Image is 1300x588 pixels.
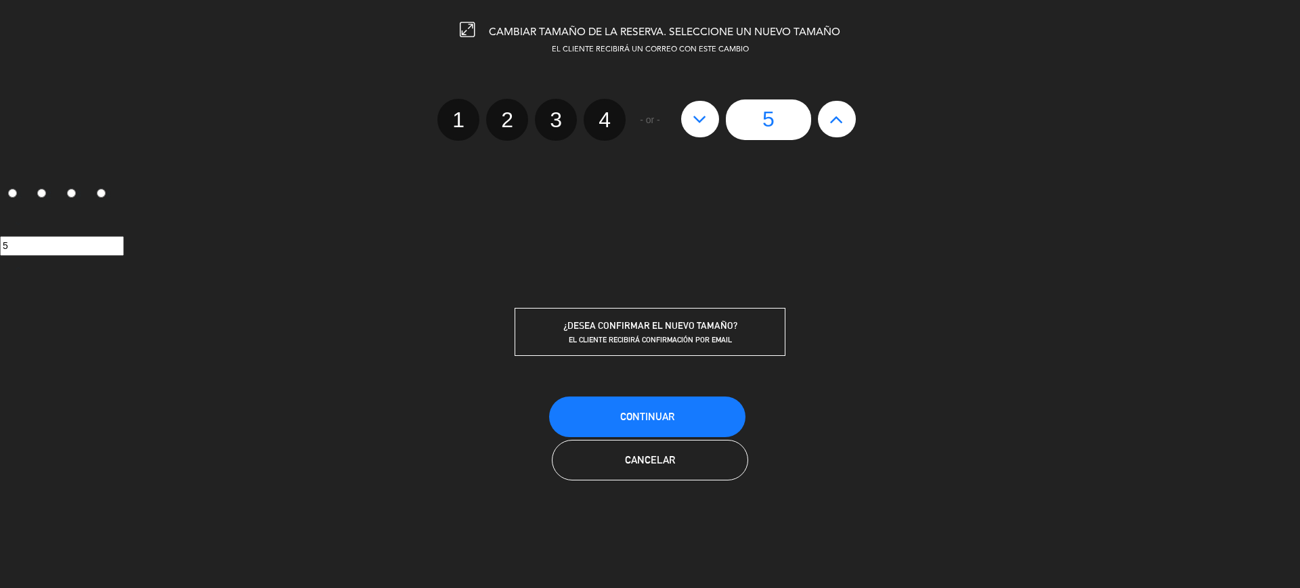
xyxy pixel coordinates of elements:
[89,183,118,206] label: 4
[37,189,46,198] input: 2
[437,99,479,141] label: 1
[569,335,732,344] span: EL CLIENTE RECIBIRÁ CONFIRMACIÓN POR EMAIL
[563,320,737,331] span: ¿DESEA CONFIRMAR EL NUEVO TAMAÑO?
[67,189,76,198] input: 3
[549,397,745,437] button: Continuar
[552,440,748,480] button: Cancelar
[30,183,60,206] label: 2
[620,411,674,422] span: Continuar
[552,46,749,53] span: EL CLIENTE RECIBIRÁ UN CORREO CON ESTE CAMBIO
[97,189,106,198] input: 4
[486,99,528,141] label: 2
[489,27,840,38] span: CAMBIAR TAMAÑO DE LA RESERVA. SELECCIONE UN NUEVO TAMAÑO
[625,454,675,466] span: Cancelar
[584,99,626,141] label: 4
[60,183,89,206] label: 3
[535,99,577,141] label: 3
[640,112,660,128] span: - or -
[8,189,17,198] input: 1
